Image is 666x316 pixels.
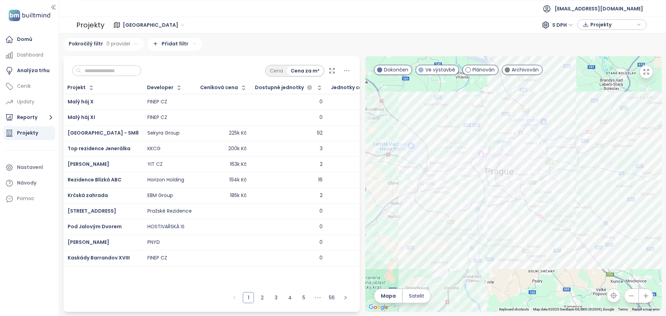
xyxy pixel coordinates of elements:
a: Malý háj X [68,98,94,105]
a: Open this area in Google Maps (opens a new window) [367,303,390,312]
div: button [581,19,643,30]
span: Satelit [409,292,424,300]
a: Rezidence Blízká ABC [68,176,121,183]
div: Projekty [76,18,104,32]
div: Projekt [67,85,86,90]
li: Předchozí strana [229,292,240,303]
div: 0 [319,208,323,214]
span: S DPH [552,20,573,30]
div: Analýza trhu [17,66,50,75]
div: 92 [317,130,323,136]
div: FINEP CZ [147,114,167,121]
a: Domů [3,33,55,46]
a: [PERSON_NAME] [68,161,109,168]
span: [STREET_ADDRESS] [68,207,116,214]
a: Terms (opens in new tab) [618,307,628,311]
span: Mapa [381,292,396,300]
a: 5 [299,292,309,303]
a: Top rezidence Jenerálka [68,145,130,152]
div: Projekty [17,129,38,137]
span: right [343,296,348,300]
button: right [340,292,351,303]
span: Map data ©2025 GeoBasis-DE/BKG (©2009), Google [533,307,614,311]
div: Přidat filtr [147,38,202,51]
div: 163k Kč [230,161,247,168]
div: HOSTIVAŘSKÁ IS [147,224,185,230]
div: 225k Kč [229,130,247,136]
a: Krčská zahrada [68,192,108,199]
li: 1 [243,292,254,303]
a: Malý háj XI [68,114,95,121]
div: Dostupné jednotky [255,84,314,92]
button: Keyboard shortcuts [499,307,529,312]
span: Plánován [472,66,495,74]
span: ••• [312,292,323,303]
div: 0 [319,224,323,230]
a: 3 [271,292,281,303]
div: 194k Kč [229,177,247,183]
div: Jednotky celkem [331,85,374,90]
img: Google [367,303,390,312]
a: Dashboard [3,48,55,62]
div: Sekyra Group [147,130,180,136]
li: Následující strana [340,292,351,303]
li: 56 [326,292,337,303]
span: left [232,296,237,300]
li: 4 [284,292,296,303]
div: KKCG [147,146,161,152]
button: Mapa [374,289,402,303]
span: 0 pravidel [106,40,130,48]
a: Návody [3,176,55,190]
div: Cena za m² [287,66,323,76]
div: Pražské Rezidence [147,208,192,214]
a: Kaskády Barrandov XVIII [68,254,130,261]
a: 56 [326,292,337,303]
div: FINEP CZ [147,99,167,105]
button: left [229,292,240,303]
div: Pokročilý filtr [63,38,144,51]
a: 1 [243,292,254,303]
span: [EMAIL_ADDRESS][DOMAIN_NAME] [555,0,643,17]
span: Praha [123,20,185,30]
a: 2 [257,292,267,303]
a: Ceník [3,79,55,93]
a: Updaty [3,95,55,109]
a: Pod Jalovým Dvorem [68,223,122,230]
div: EBM Group [147,193,173,199]
span: Projekty [590,19,635,30]
button: Reporty [3,111,55,125]
div: 0 [319,114,323,121]
div: 0 [319,239,323,246]
div: FINEP CZ [147,255,167,261]
button: Satelit [403,289,430,303]
a: Nastavení [3,161,55,174]
div: 3 [320,146,323,152]
a: [PERSON_NAME] [68,239,109,246]
div: Developer [147,85,173,90]
div: Ceník [17,82,31,91]
div: Pomoc [17,194,34,203]
span: Ve výstavbě [425,66,455,74]
div: PNYD [147,239,160,246]
div: 2 [320,161,323,168]
div: 2 [320,193,323,199]
a: Projekty [3,126,55,140]
a: 4 [285,292,295,303]
a: Report a map error [632,307,660,311]
div: 0 [319,255,323,261]
a: [GEOGRAPHIC_DATA] - SM8 [68,129,139,136]
li: Následujících 5 stran [312,292,323,303]
span: Archivován [512,66,539,74]
div: YIT CZ [147,161,163,168]
span: Dokončen [384,66,408,74]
